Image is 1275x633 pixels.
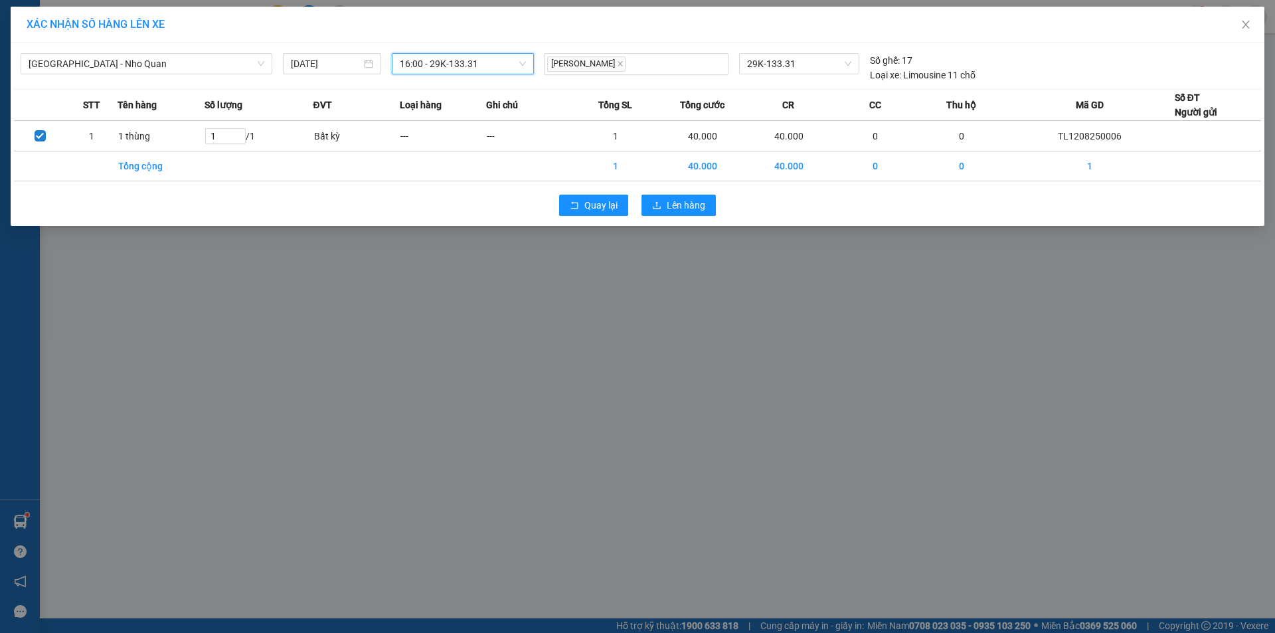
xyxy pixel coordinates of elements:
[400,121,486,151] td: ---
[29,54,264,74] span: Hà Nội - Nho Quan
[17,96,144,163] b: GỬI : VP [PERSON_NAME]
[1240,19,1251,30] span: close
[598,98,632,112] span: Tổng SL
[659,121,746,151] td: 40.000
[1076,98,1104,112] span: Mã GD
[572,121,659,151] td: 1
[570,201,579,211] span: rollback
[313,121,400,151] td: Bất kỳ
[667,198,705,213] span: Lên hàng
[118,98,157,112] span: Tên hàng
[118,121,204,151] td: 1 thùng
[746,151,832,181] td: 40.000
[400,54,526,74] span: 16:00 - 29K-133.31
[680,98,724,112] span: Tổng cước
[832,151,918,181] td: 0
[66,121,118,151] td: 1
[869,98,881,112] span: CC
[74,33,301,49] li: Số 2 [PERSON_NAME], [GEOGRAPHIC_DATA]
[641,195,716,216] button: uploadLên hàng
[746,121,832,151] td: 40.000
[291,56,361,71] input: 12/08/2025
[1227,7,1264,44] button: Close
[27,18,165,31] span: XÁC NHẬN SỐ HÀNG LÊN XE
[1005,151,1174,181] td: 1
[918,121,1005,151] td: 0
[125,68,249,85] b: Gửi khách hàng
[870,68,901,82] span: Loại xe:
[313,98,332,112] span: ĐVT
[118,151,204,181] td: Tổng cộng
[400,98,442,112] span: Loại hàng
[1005,121,1174,151] td: TL1208250006
[832,121,918,151] td: 0
[83,98,100,112] span: STT
[486,98,518,112] span: Ghi chú
[17,17,83,83] img: logo.jpg
[617,60,624,67] span: close
[572,151,659,181] td: 1
[652,201,661,211] span: upload
[547,56,626,72] span: [PERSON_NAME]
[946,98,976,112] span: Thu hộ
[486,121,572,151] td: ---
[145,96,230,126] h1: TL1208250006
[870,53,900,68] span: Số ghế:
[782,98,794,112] span: CR
[1175,90,1217,120] div: Số ĐT Người gửi
[559,195,628,216] button: rollbackQuay lại
[870,53,912,68] div: 17
[108,15,267,32] b: Duy Khang Limousine
[870,68,976,82] div: Limousine 11 chỗ
[584,198,618,213] span: Quay lại
[205,98,242,112] span: Số lượng
[918,151,1005,181] td: 0
[205,121,313,151] td: / 1
[74,49,301,66] li: Hotline: 19003086
[659,151,746,181] td: 40.000
[747,54,851,74] span: 29K-133.31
